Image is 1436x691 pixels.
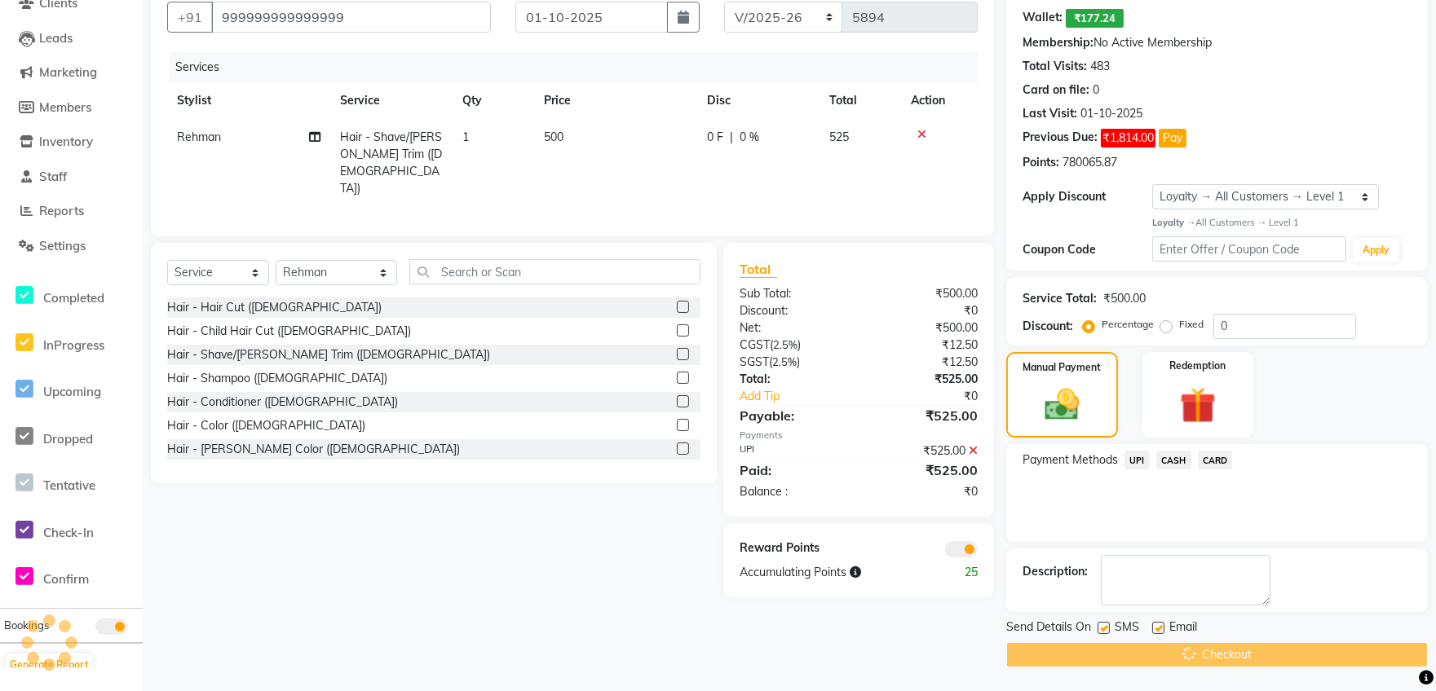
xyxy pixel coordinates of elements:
div: Hair - Color ([DEMOGRAPHIC_DATA]) [167,417,365,434]
div: Paid: [727,460,859,480]
span: ₹177.24 [1066,9,1124,28]
div: Service Total: [1023,290,1097,307]
div: Wallet: [1023,9,1063,28]
th: Stylist [167,82,330,119]
span: Staff [39,169,67,184]
span: 500 [544,130,563,144]
div: Hair - Conditioner ([DEMOGRAPHIC_DATA]) [167,394,398,411]
span: Leads [39,30,73,46]
span: Reports [39,203,84,218]
div: Hair - Hair Cut ([DEMOGRAPHIC_DATA]) [167,299,382,316]
span: Send Details On [1006,618,1091,639]
div: Hair - Shave/[PERSON_NAME] Trim ([DEMOGRAPHIC_DATA]) [167,346,490,363]
span: Confirm [43,571,89,587]
label: Redemption [1170,359,1226,373]
div: Apply Discount [1023,188,1152,205]
div: ₹500.00 [859,319,990,337]
div: Previous Due: [1023,129,1098,147]
span: Settings [39,238,86,253]
th: Total [820,82,901,119]
div: ( ) [727,337,859,354]
div: Accumulating Points [727,564,924,581]
th: Qty [453,82,534,119]
span: 1 [462,130,469,144]
a: Reports [4,202,139,221]
th: Action [901,82,978,119]
div: Payments [740,429,978,442]
span: UPI [1124,451,1150,469]
div: 0 [1093,81,1099,99]
span: Tentative [43,478,95,493]
div: ₹0 [859,483,990,500]
span: Hair - Shave/[PERSON_NAME] Trim ([DEMOGRAPHIC_DATA]) [340,130,442,196]
th: Price [534,82,697,119]
div: ₹500.00 [1103,290,1146,307]
div: Net: [727,319,859,337]
span: Dropped [43,431,93,447]
span: InProgress [43,337,104,353]
a: Settings [4,237,139,256]
span: Payment Methods [1023,451,1118,469]
div: Last Visit: [1023,105,1077,122]
a: Staff [4,168,139,187]
div: Payable: [727,406,859,425]
span: | [730,129,733,146]
input: Enter Offer / Coupon Code [1152,236,1346,262]
img: _gift.svg [1169,383,1228,428]
div: ₹0 [859,302,990,319]
button: +91 [167,2,213,33]
div: Sub Total: [727,285,859,302]
span: CASH [1156,451,1191,469]
span: SGST [740,354,769,369]
a: Members [4,99,139,117]
div: Description: [1023,563,1088,580]
div: Points: [1023,154,1059,171]
label: Fixed [1179,317,1204,332]
span: SMS [1115,618,1139,639]
th: Disc [697,82,820,119]
span: Inventory [39,134,93,149]
div: Total: [727,371,859,388]
div: Card on file: [1023,81,1089,99]
button: Pay [1159,129,1186,147]
span: 2.5% [773,338,798,351]
button: Apply [1353,238,1399,262]
span: Rehman [177,130,221,144]
div: ₹525.00 [859,460,990,480]
div: ₹525.00 [859,442,990,460]
div: 780065.87 [1063,154,1117,171]
div: Discount: [1023,318,1073,335]
span: Members [39,99,91,115]
span: Email [1169,618,1197,639]
div: Hair - Shampoo ([DEMOGRAPHIC_DATA]) [167,370,387,387]
div: Balance : [727,483,859,500]
label: Percentage [1102,317,1154,332]
div: ₹525.00 [859,371,990,388]
div: ₹525.00 [859,406,990,425]
div: 01-10-2025 [1080,105,1142,122]
img: _cash.svg [1034,385,1091,425]
div: Total Visits: [1023,58,1087,75]
button: Generate Report [6,654,93,676]
a: Inventory [4,133,139,152]
div: ₹12.50 [859,354,990,371]
span: Total [740,261,777,278]
div: Hair - [PERSON_NAME] Color ([DEMOGRAPHIC_DATA]) [167,441,460,458]
span: Check-In [43,525,94,540]
span: 0 % [740,129,759,146]
div: No Active Membership [1023,34,1412,51]
div: Coupon Code [1023,241,1152,258]
a: Marketing [4,64,139,82]
span: Bookings [4,618,49,632]
div: Discount: [727,302,859,319]
span: 0 F [707,129,723,146]
label: Manual Payment [1023,360,1101,375]
input: Search or Scan [409,259,701,284]
span: 2.5% [772,355,797,368]
span: CGST [740,337,770,352]
strong: Loyalty → [1152,217,1195,228]
span: CARD [1198,451,1233,469]
div: UPI [727,442,859,460]
span: 525 [829,130,849,144]
a: Leads [4,29,139,48]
